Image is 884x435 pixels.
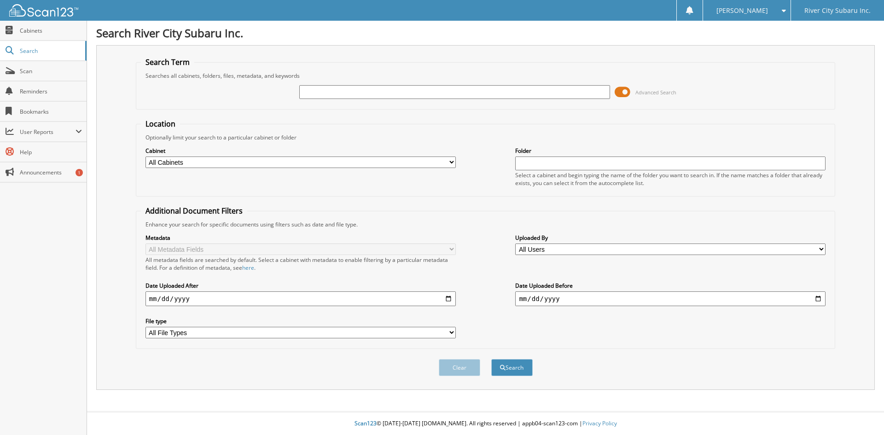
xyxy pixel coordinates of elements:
div: © [DATE]-[DATE] [DOMAIN_NAME]. All rights reserved | appb04-scan123-com | [87,412,884,435]
span: Scan [20,67,82,75]
span: Advanced Search [635,89,676,96]
label: Metadata [145,234,456,242]
span: Bookmarks [20,108,82,116]
span: Reminders [20,87,82,95]
legend: Search Term [141,57,194,67]
span: User Reports [20,128,76,136]
button: Clear [439,359,480,376]
a: here [242,264,254,272]
input: end [515,291,826,306]
legend: Location [141,119,180,129]
input: start [145,291,456,306]
span: Search [20,47,81,55]
div: 1 [76,169,83,176]
legend: Additional Document Filters [141,206,247,216]
div: Enhance your search for specific documents using filters such as date and file type. [141,220,831,228]
h1: Search River City Subaru Inc. [96,25,875,41]
div: Select a cabinet and begin typing the name of the folder you want to search in. If the name match... [515,171,826,187]
button: Search [491,359,533,376]
div: Searches all cabinets, folders, files, metadata, and keywords [141,72,831,80]
div: All metadata fields are searched by default. Select a cabinet with metadata to enable filtering b... [145,256,456,272]
span: River City Subaru Inc. [804,8,871,13]
label: Date Uploaded After [145,282,456,290]
img: scan123-logo-white.svg [9,4,78,17]
span: [PERSON_NAME] [716,8,768,13]
label: Cabinet [145,147,456,155]
span: Cabinets [20,27,82,35]
label: File type [145,317,456,325]
span: Help [20,148,82,156]
span: Scan123 [355,419,377,427]
label: Uploaded By [515,234,826,242]
a: Privacy Policy [582,419,617,427]
div: Optionally limit your search to a particular cabinet or folder [141,133,831,141]
label: Date Uploaded Before [515,282,826,290]
span: Announcements [20,168,82,176]
label: Folder [515,147,826,155]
